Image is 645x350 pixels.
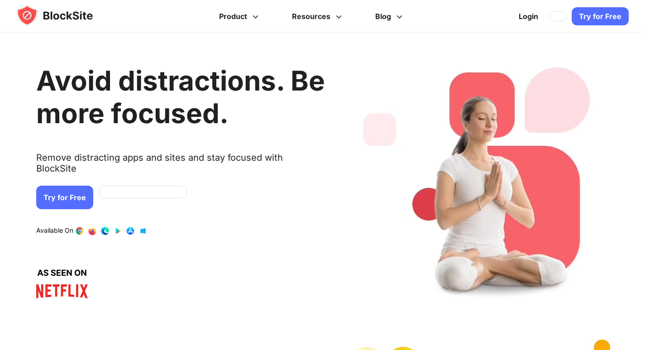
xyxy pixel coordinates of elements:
h1: Avoid distractions. Be more focused. [36,64,325,129]
a: Login [513,5,544,27]
a: Try for Free [36,186,93,209]
text: Remove distracting apps and sites and stay focused with BlockSite [36,152,325,181]
a: Try for Free [572,7,629,25]
img: blocksite-icon.5d769676.svg [16,5,110,26]
text: Available On [36,226,73,235]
